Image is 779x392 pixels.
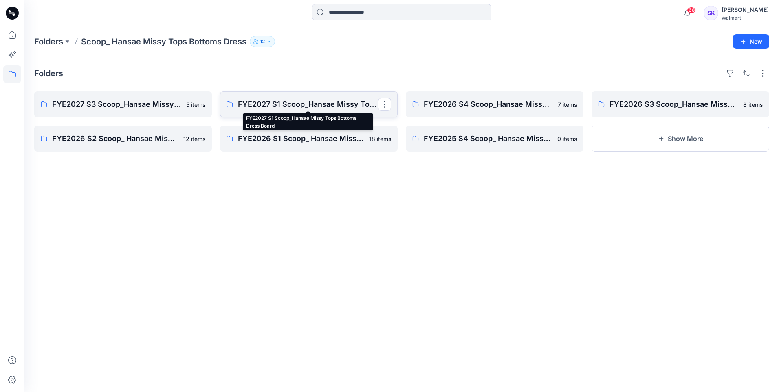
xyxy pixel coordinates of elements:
a: Folders [34,36,63,47]
p: 7 items [558,100,577,109]
button: New [733,34,769,49]
button: 12 [250,36,275,47]
p: 18 items [369,134,391,143]
p: FYE2026 S2 Scoop_ Hansae Missy Tops Bottoms Dress Board [52,133,178,144]
a: FYE2026 S2 Scoop_ Hansae Missy Tops Bottoms Dress Board12 items [34,126,212,152]
div: SK [704,6,718,20]
p: 12 items [183,134,205,143]
a: FYE2025 S4 Scoop_ Hansae Missy Tops Bottoms Dress Board0 items [406,126,583,152]
a: FYE2026 S3 Scoop_Hansae Missy Tops Bottoms Dress Board8 items [592,91,769,117]
p: FYE2025 S4 Scoop_ Hansae Missy Tops Bottoms Dress Board [424,133,552,144]
p: FYE2027 S1 Scoop_Hansae Missy Tops Bottoms Dress Board [238,99,378,110]
p: FYE2026 S3 Scoop_Hansae Missy Tops Bottoms Dress Board [610,99,738,110]
div: Walmart [722,15,769,21]
span: 68 [687,7,696,13]
a: FYE2026 S4 Scoop_Hansae Missy Tops Bottoms Dress Board7 items [406,91,583,117]
h4: Folders [34,68,63,78]
a: FYE2027 S3 Scoop_Hansae Missy Tops Bottoms Dress Board5 items [34,91,212,117]
p: 12 [260,37,265,46]
p: 8 items [743,100,763,109]
button: Show More [592,126,769,152]
p: 5 items [186,100,205,109]
a: FYE2026 S1 Scoop_ Hansae Missy Tops Bottoms Dress Board18 items [220,126,398,152]
div: [PERSON_NAME] [722,5,769,15]
a: FYE2027 S1 Scoop_Hansae Missy Tops Bottoms Dress Board [220,91,398,117]
p: 0 items [557,134,577,143]
p: Scoop_ Hansae Missy Tops Bottoms Dress [81,36,246,47]
p: FYE2027 S3 Scoop_Hansae Missy Tops Bottoms Dress Board [52,99,181,110]
p: FYE2026 S4 Scoop_Hansae Missy Tops Bottoms Dress Board [424,99,553,110]
p: FYE2026 S1 Scoop_ Hansae Missy Tops Bottoms Dress Board [238,133,364,144]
